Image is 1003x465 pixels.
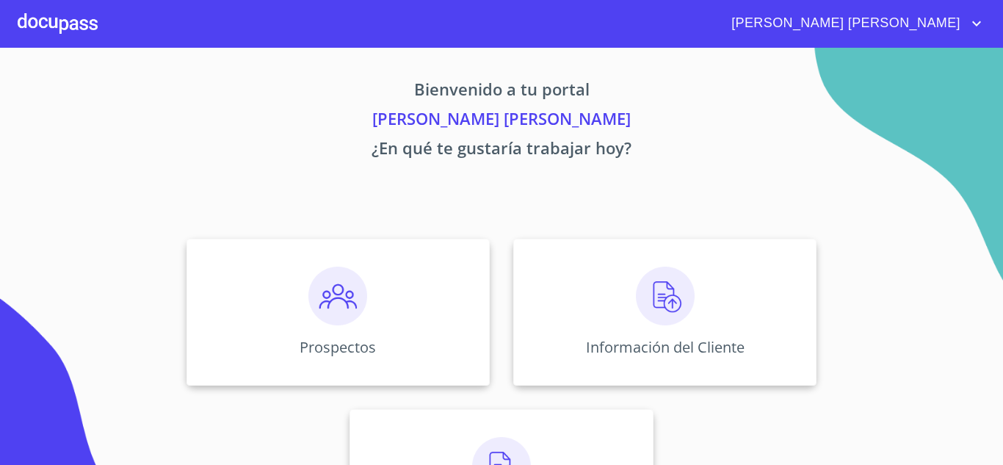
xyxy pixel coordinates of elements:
img: carga.png [636,267,695,325]
p: Información del Cliente [586,337,745,357]
span: [PERSON_NAME] [PERSON_NAME] [720,12,968,35]
img: prospectos.png [308,267,367,325]
p: Bienvenido a tu portal [49,77,954,107]
p: [PERSON_NAME] [PERSON_NAME] [49,107,954,136]
p: ¿En qué te gustaría trabajar hoy? [49,136,954,165]
p: Prospectos [300,337,376,357]
button: account of current user [720,12,985,35]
